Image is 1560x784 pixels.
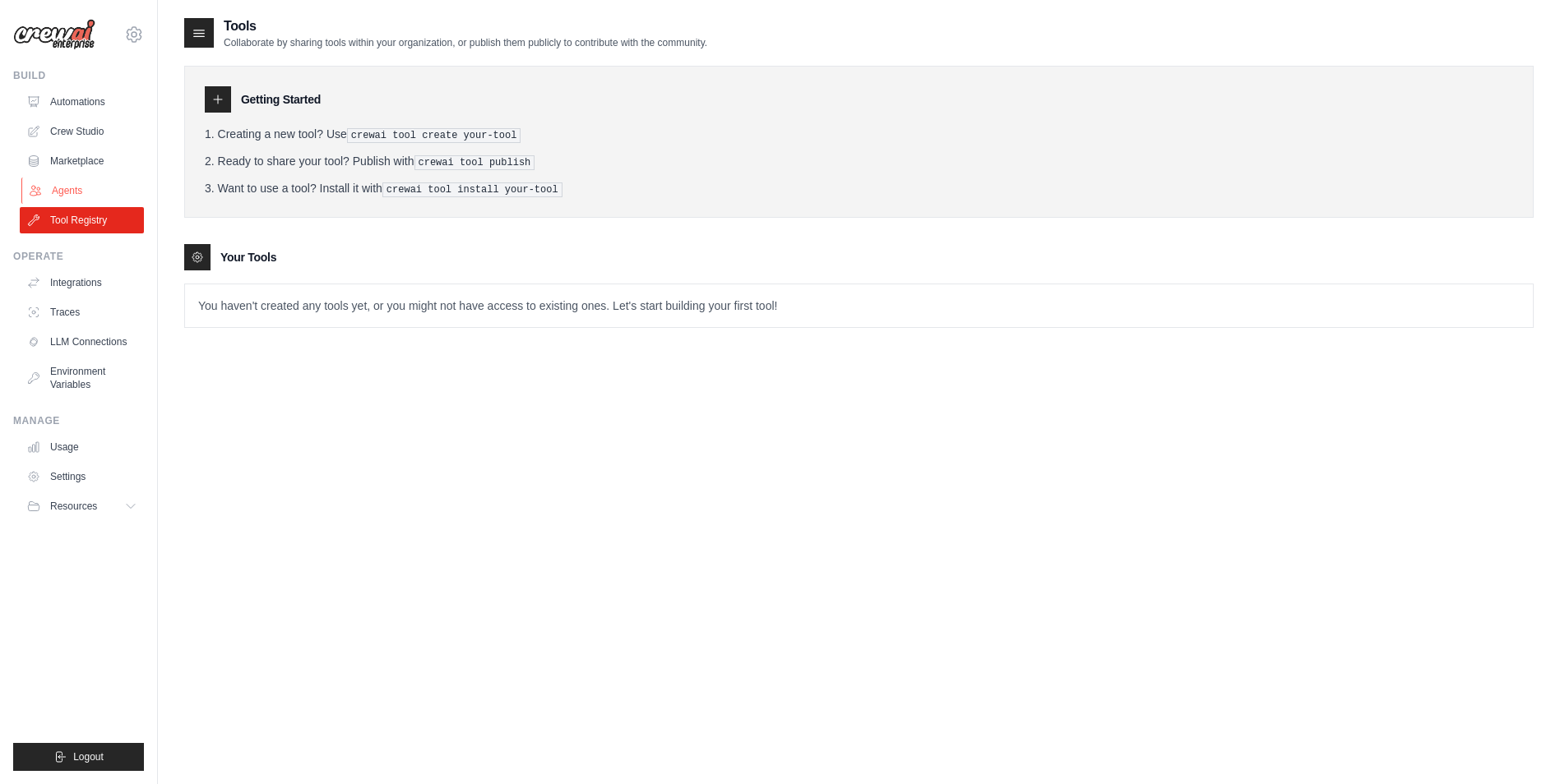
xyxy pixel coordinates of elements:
[21,178,146,204] a: Agents
[20,148,144,174] a: Marketplace
[20,89,144,115] a: Automations
[220,249,276,265] h3: Your Tools
[20,493,144,519] button: Resources
[13,743,144,771] button: Logout
[20,299,144,325] a: Traces
[205,180,1513,197] li: Want to use a tool? Install it with
[20,358,144,398] a: Environment Variables
[224,36,707,49] p: Collaborate by sharing tools within your organization, or publish them publicly to contribute wit...
[13,19,95,50] img: Logo
[20,270,144,296] a: Integrations
[20,463,144,490] a: Settings
[50,500,97,513] span: Resources
[20,118,144,145] a: Crew Studio
[20,207,144,233] a: Tool Registry
[347,128,521,143] pre: crewai tool create your-tool
[20,434,144,460] a: Usage
[205,153,1513,170] li: Ready to share your tool? Publish with
[73,750,104,763] span: Logout
[13,414,144,427] div: Manage
[241,91,321,108] h3: Getting Started
[382,182,562,197] pre: crewai tool install your-tool
[13,69,144,82] div: Build
[224,16,707,36] h2: Tools
[185,284,1533,327] p: You haven't created any tools yet, or you might not have access to existing ones. Let's start bui...
[205,126,1513,143] li: Creating a new tool? Use
[20,329,144,355] a: LLM Connections
[13,250,144,263] div: Operate
[414,155,535,170] pre: crewai tool publish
